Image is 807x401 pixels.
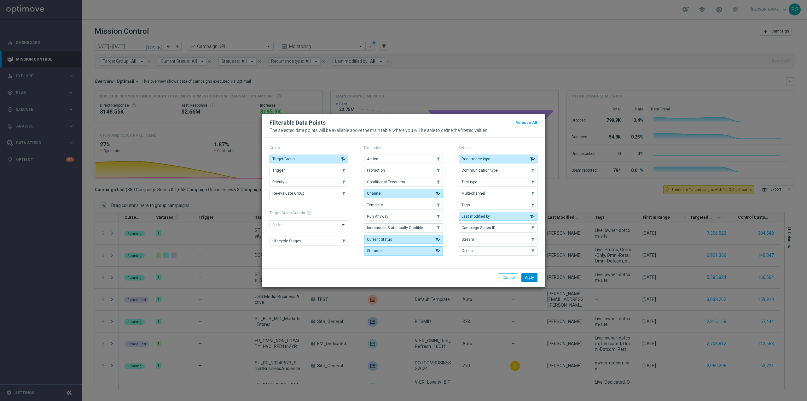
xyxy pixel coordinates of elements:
span: Statuses [367,249,383,253]
span: Test type [462,180,477,184]
span: help_outline [307,211,311,215]
button: Action [364,155,443,163]
button: Remove All [515,119,537,126]
button: Lifecycle Stages [270,237,348,245]
p: Execution [364,145,443,150]
p: The selected data points will be available above the main table, where you will be able to define... [270,128,537,133]
span: Target Group [272,157,294,161]
button: Trigger [270,166,348,175]
span: Promotion [367,168,385,173]
h1: Target Group Criteria [270,211,348,215]
button: Multi-channel [459,189,537,198]
button: Re-evaluate Group [270,189,348,198]
span: Priority [272,180,284,184]
button: Test type [459,178,537,186]
button: Current Status [364,235,443,244]
button: Communication type [459,166,537,175]
button: Stream [459,235,537,244]
span: Action [367,157,378,161]
span: Lifecycle Stages [272,239,301,243]
h2: Filterable Data Points [270,119,326,127]
button: Apply [521,273,537,282]
button: Last modified by [459,212,537,221]
span: Conditional Execution [367,180,405,184]
p: Group [270,145,348,150]
span: Re-evaluate Group [272,191,304,196]
button: Conditional Execution [364,178,443,186]
span: Run Anyway [367,214,388,219]
span: Increase Is Statistically Credible [367,226,423,230]
span: Current Status [367,237,392,242]
span: Template [367,203,383,207]
button: Recurrence type [459,155,537,163]
span: Campaign Series ID [462,226,496,230]
span: Trigger [272,168,285,173]
span: Stream [462,237,474,242]
p: Set-up [459,145,537,150]
span: Channel [367,191,381,196]
button: Template [364,201,443,209]
button: Run Anyway [364,212,443,221]
span: Recurrence type [462,157,490,161]
button: Priority [270,178,348,186]
span: Tags [462,203,470,207]
span: Optibot [462,249,474,253]
button: Cancel [499,273,518,282]
span: Last modified by [462,214,490,219]
button: Tags [459,201,537,209]
button: Promotion [364,166,443,175]
button: Target Group [270,155,348,163]
button: Optibot [459,246,537,255]
span: Communication type [462,168,498,173]
span: Multi-channel [462,191,485,196]
button: Statuses [364,246,443,255]
button: Increase Is Statistically Credible [364,223,443,232]
button: Campaign Series ID [459,223,537,232]
button: Channel [364,189,443,198]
